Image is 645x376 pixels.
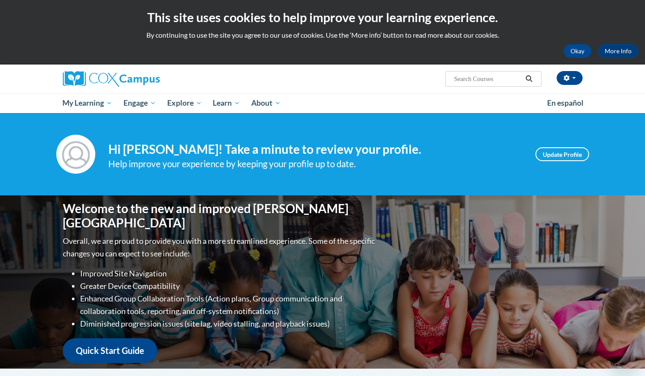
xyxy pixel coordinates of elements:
a: My Learning [57,93,118,113]
li: Improved Site Navigation [80,267,377,280]
h4: Hi [PERSON_NAME]! Take a minute to review your profile. [108,142,522,157]
li: Greater Device Compatibility [80,280,377,292]
a: Update Profile [535,147,589,161]
li: Diminished progression issues (site lag, video stalling, and playback issues) [80,318,377,330]
span: Learn [213,98,240,108]
div: Help improve your experience by keeping your profile up to date. [108,157,522,171]
span: My Learning [62,98,112,108]
input: Search Courses [453,74,522,84]
button: Okay [564,44,591,58]
span: Explore [167,98,202,108]
a: Learn [207,93,246,113]
a: Explore [162,93,207,113]
button: Account Settings [557,71,583,85]
img: Cox Campus [63,71,160,87]
li: Enhanced Group Collaboration Tools (Action plans, Group communication and collaboration tools, re... [80,292,377,318]
h1: Welcome to the new and improved [PERSON_NAME][GEOGRAPHIC_DATA] [63,201,377,230]
p: Overall, we are proud to provide you with a more streamlined experience. Some of the specific cha... [63,235,377,260]
a: Quick Start Guide [63,338,157,363]
span: About [251,98,281,108]
span: Engage [123,98,156,108]
a: Engage [118,93,162,113]
h2: This site uses cookies to help improve your learning experience. [6,9,639,26]
button: Search [522,74,535,84]
p: By continuing to use the site you agree to our use of cookies. Use the ‘More info’ button to read... [6,30,639,40]
a: About [246,93,286,113]
div: Main menu [50,93,596,113]
a: En español [541,94,589,112]
span: En español [547,98,583,107]
a: More Info [598,44,639,58]
iframe: Button to launch messaging window [610,341,638,369]
img: Profile Image [56,135,95,174]
a: Cox Campus [63,71,227,87]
